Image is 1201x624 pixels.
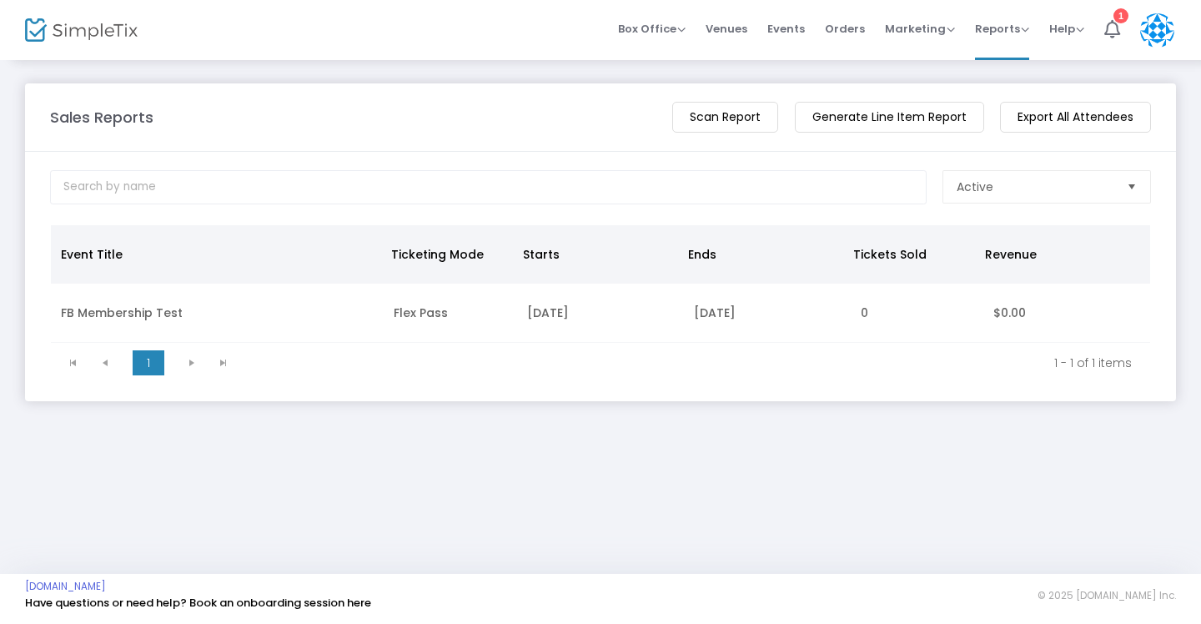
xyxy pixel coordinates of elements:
[825,8,865,50] span: Orders
[795,102,984,133] m-button: Generate Line Item Report
[133,350,164,375] span: Page 1
[706,8,747,50] span: Venues
[51,225,381,284] th: Event Title
[684,284,851,343] td: [DATE]
[381,225,513,284] th: Ticketing Mode
[50,106,153,128] m-panel-title: Sales Reports
[517,284,684,343] td: [DATE]
[767,8,805,50] span: Events
[25,595,371,611] a: Have questions or need help? Book an onboarding session here
[1113,8,1128,23] div: 1
[25,580,106,593] a: [DOMAIN_NAME]
[885,21,955,37] span: Marketing
[51,284,384,343] td: FB Membership Test
[51,225,1150,343] div: Data table
[983,284,1150,343] td: $0.00
[672,102,778,133] m-button: Scan Report
[1038,589,1176,602] span: © 2025 [DOMAIN_NAME] Inc.
[513,225,678,284] th: Starts
[384,284,517,343] td: Flex Pass
[1000,102,1151,133] m-button: Export All Attendees
[251,355,1132,371] kendo-pager-info: 1 - 1 of 1 items
[843,225,975,284] th: Tickets Sold
[678,225,843,284] th: Ends
[975,21,1029,37] span: Reports
[851,284,984,343] td: 0
[957,179,993,195] span: Active
[618,21,686,37] span: Box Office
[985,246,1037,263] span: Revenue
[1049,21,1084,37] span: Help
[50,170,927,204] input: Search by name
[1120,171,1143,203] button: Select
